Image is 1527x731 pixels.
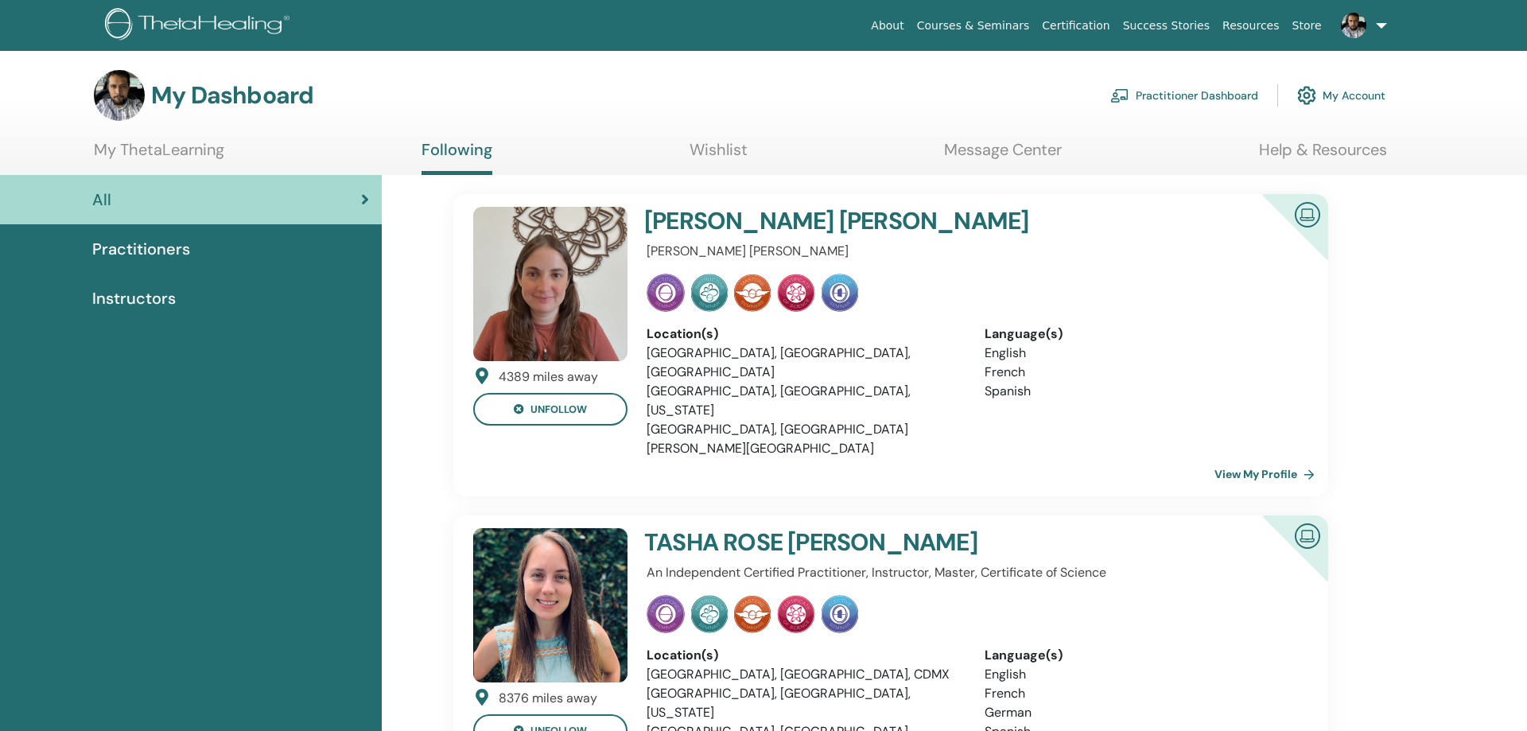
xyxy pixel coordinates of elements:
[865,11,910,41] a: About
[473,528,628,682] img: default.jpg
[151,81,313,110] h3: My Dashboard
[944,140,1062,171] a: Message Center
[985,684,1299,703] li: French
[92,188,111,212] span: All
[1341,13,1366,38] img: default.jpg
[1214,458,1321,490] a: View My Profile
[985,363,1299,382] li: French
[94,70,145,121] img: default.jpg
[647,684,961,722] li: [GEOGRAPHIC_DATA], [GEOGRAPHIC_DATA], [US_STATE]
[473,207,628,361] img: default.jpg
[644,207,1188,235] h4: [PERSON_NAME] [PERSON_NAME]
[647,646,961,665] div: Location(s)
[1288,196,1327,231] img: Certified Online Instructor
[105,8,295,44] img: logo.png
[1110,78,1258,113] a: Practitioner Dashboard
[499,367,598,387] div: 4389 miles away
[647,665,961,684] li: [GEOGRAPHIC_DATA], [GEOGRAPHIC_DATA], CDMX
[1259,140,1387,171] a: Help & Resources
[422,140,492,175] a: Following
[647,344,961,382] li: [GEOGRAPHIC_DATA], [GEOGRAPHIC_DATA], [GEOGRAPHIC_DATA]
[1035,11,1116,41] a: Certification
[1110,88,1129,103] img: chalkboard-teacher.svg
[92,237,190,261] span: Practitioners
[1286,11,1328,41] a: Store
[473,393,628,426] button: unfollow
[985,703,1299,722] li: German
[985,646,1299,665] div: Language(s)
[985,344,1299,363] li: English
[1237,194,1328,286] div: Certified Online Instructor
[911,11,1036,41] a: Courses & Seminars
[644,528,1188,557] h4: TASHA ROSE [PERSON_NAME]
[985,665,1299,684] li: English
[647,242,1299,261] p: [PERSON_NAME] [PERSON_NAME]
[985,382,1299,401] li: Spanish
[985,325,1299,344] div: Language(s)
[647,382,961,420] li: [GEOGRAPHIC_DATA], [GEOGRAPHIC_DATA], [US_STATE]
[1297,78,1385,113] a: My Account
[1288,517,1327,553] img: Certified Online Instructor
[647,563,1299,582] p: An Independent Certified Practitioner, Instructor, Master, Certificate of Science
[647,420,961,458] li: [GEOGRAPHIC_DATA], [GEOGRAPHIC_DATA][PERSON_NAME][GEOGRAPHIC_DATA]
[92,286,176,310] span: Instructors
[690,140,748,171] a: Wishlist
[1297,82,1316,109] img: cog.svg
[499,689,597,708] div: 8376 miles away
[1237,515,1328,607] div: Certified Online Instructor
[94,140,224,171] a: My ThetaLearning
[647,325,961,344] div: Location(s)
[1117,11,1216,41] a: Success Stories
[1216,11,1286,41] a: Resources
